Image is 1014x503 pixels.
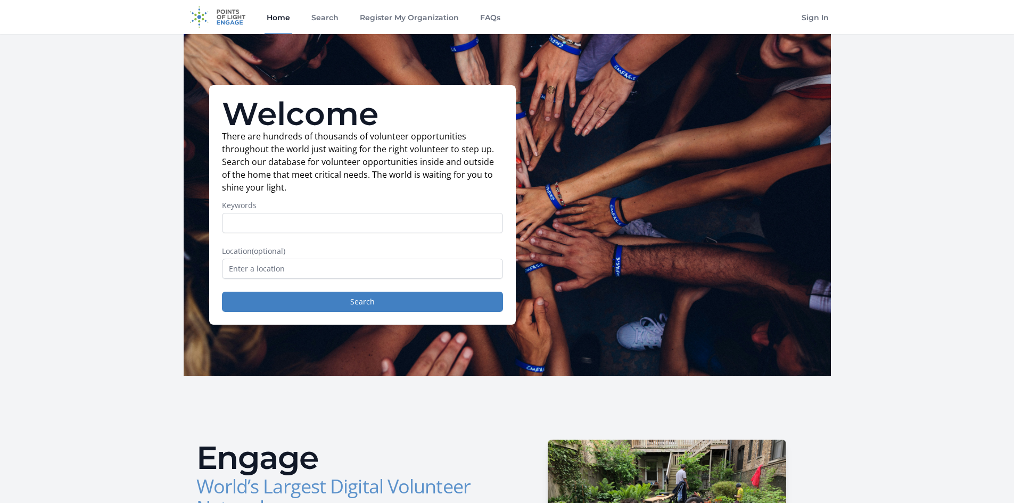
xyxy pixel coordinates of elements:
span: (optional) [252,246,285,256]
p: There are hundreds of thousands of volunteer opportunities throughout the world just waiting for ... [222,130,503,194]
label: Location [222,246,503,257]
button: Search [222,292,503,312]
input: Enter a location [222,259,503,279]
label: Keywords [222,200,503,211]
h2: Engage [196,442,499,474]
h1: Welcome [222,98,503,130]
